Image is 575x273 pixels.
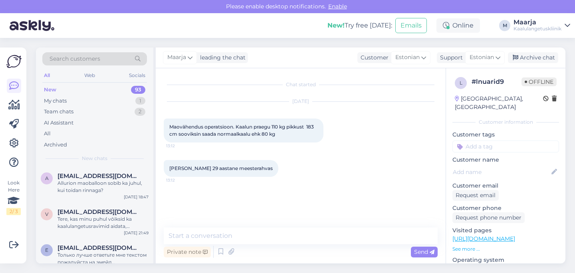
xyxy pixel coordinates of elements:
[414,248,434,255] span: Send
[169,124,315,137] span: Maovähendus operatsioon. Kaalun praegu 110 kg pikkust 183 cm sooviksin saada normaalkaalu ehk 80 kg
[452,131,559,139] p: Customer tags
[131,86,145,94] div: 93
[452,182,559,190] p: Customer email
[452,235,515,242] a: [URL][DOMAIN_NAME]
[514,26,561,32] div: Kaalulangetuskliinik
[357,53,389,62] div: Customer
[164,98,438,105] div: [DATE]
[83,70,97,81] div: Web
[44,130,51,138] div: All
[127,70,147,81] div: Socials
[45,175,49,181] span: a
[437,53,463,62] div: Support
[42,70,52,81] div: All
[50,55,100,63] span: Search customers
[327,21,392,30] div: Try free [DATE]:
[57,244,141,251] span: explose2@inbox.lv
[164,81,438,88] div: Chat started
[452,119,559,126] div: Customer information
[169,165,273,171] span: [PERSON_NAME] 29 aastane meesterahvas
[395,18,427,33] button: Emails
[453,168,550,176] input: Add name
[164,247,211,257] div: Private note
[135,97,145,105] div: 1
[57,172,141,180] span: arminegrigorjan@gmail.com
[395,53,420,62] span: Estonian
[452,256,559,264] p: Operating system
[167,53,186,62] span: Maarja
[326,3,349,10] span: Enable
[44,108,73,116] div: Team chats
[452,156,559,164] p: Customer name
[470,53,494,62] span: Estonian
[452,245,559,253] p: See more ...
[452,190,499,201] div: Request email
[472,77,521,87] div: # lnuarid9
[57,208,141,216] span: veronikanahkur@gmail.com
[452,140,559,152] input: Add a tag
[57,180,149,194] div: Allurion maoballoon sobib ka juhul, kui toidan rinnaga?
[45,247,48,253] span: e
[124,230,149,236] div: [DATE] 21:49
[6,179,21,215] div: Look Here
[436,18,480,33] div: Online
[521,77,557,86] span: Offline
[514,19,570,32] a: MaarjaKaalulangetuskliinik
[460,80,462,86] span: l
[57,251,149,266] div: Только лучше ответьте мне текстом пожалуйста на эмейл [EMAIL_ADDRESS][DOMAIN_NAME] или смс , а то...
[44,119,73,127] div: AI Assistant
[82,155,107,162] span: New chats
[452,212,525,223] div: Request phone number
[508,52,558,63] div: Archive chat
[452,226,559,235] p: Visited pages
[166,143,196,149] span: 13:12
[44,97,67,105] div: My chats
[124,194,149,200] div: [DATE] 18:47
[499,20,510,31] div: M
[57,216,149,230] div: Tere, kas minu puhul võiksid ka kaalulangetusravimid aidata, [PERSON_NAME] just hädas söögiisu su...
[6,54,22,69] img: Askly Logo
[166,177,196,183] span: 13:12
[45,211,48,217] span: v
[455,95,543,111] div: [GEOGRAPHIC_DATA], [GEOGRAPHIC_DATA]
[514,19,561,26] div: Maarja
[135,108,145,116] div: 2
[452,204,559,212] p: Customer phone
[327,22,345,29] b: New!
[44,86,56,94] div: New
[6,208,21,215] div: 2 / 3
[44,141,67,149] div: Archived
[197,53,246,62] div: leading the chat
